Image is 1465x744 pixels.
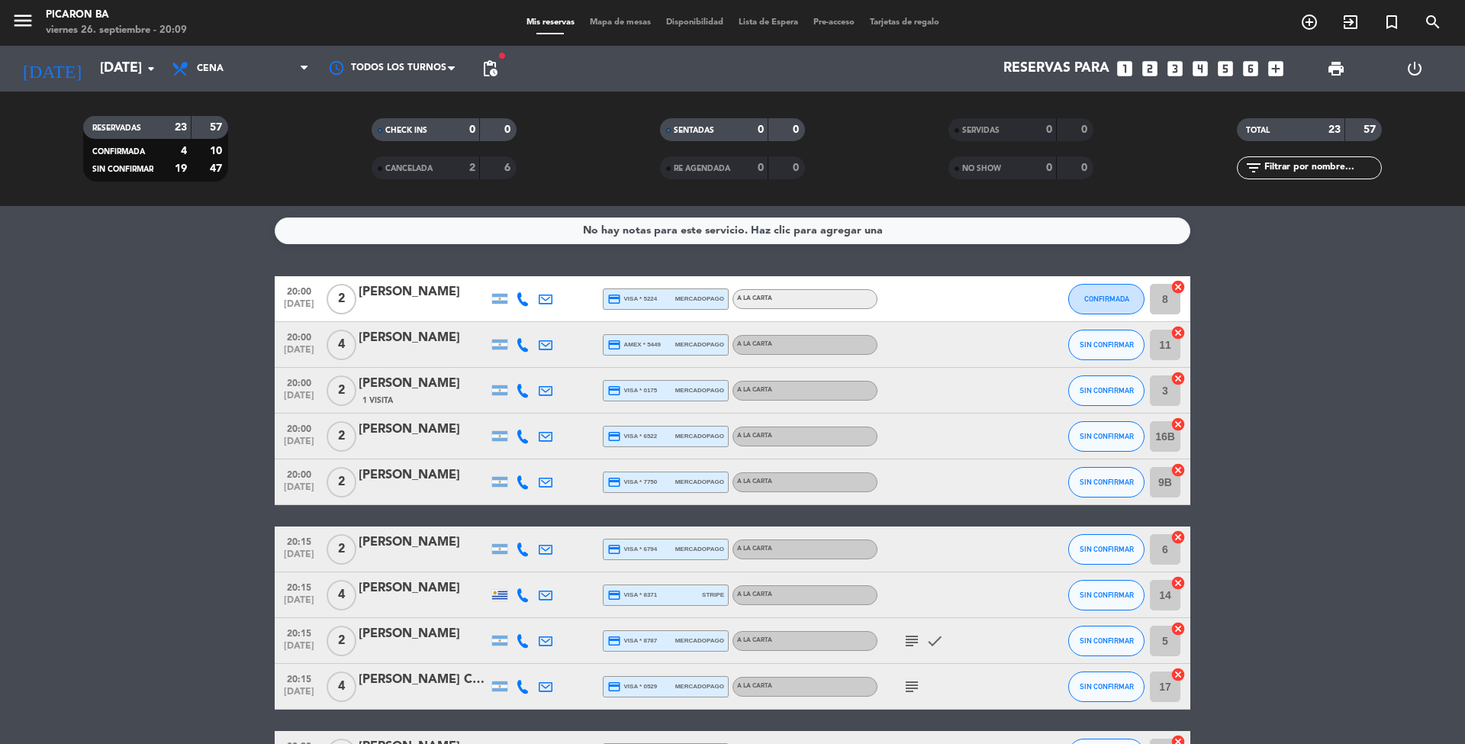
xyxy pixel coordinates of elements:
i: looks_two [1140,59,1160,79]
span: A LA CARTA [737,637,772,643]
strong: 0 [469,124,475,135]
span: pending_actions [481,60,499,78]
span: SERVIDAS [962,127,1000,134]
span: Mapa de mesas [582,18,658,27]
strong: 0 [1046,163,1052,173]
span: mercadopago [675,385,724,395]
span: RE AGENDADA [674,165,730,172]
span: visa * 6794 [607,543,657,556]
span: A LA CARTA [737,295,772,301]
strong: 47 [210,163,225,174]
i: search [1424,13,1442,31]
i: cancel [1170,530,1186,545]
div: [PERSON_NAME] [359,374,488,394]
i: credit_card [607,338,621,352]
span: visa * 5224 [607,292,657,306]
span: A LA CARTA [737,478,772,485]
div: [PERSON_NAME] [359,533,488,552]
i: menu [11,9,34,32]
span: amex * 5449 [607,338,661,352]
div: [PERSON_NAME] [359,282,488,302]
div: Picaron BA [46,8,187,23]
i: looks_4 [1190,59,1210,79]
span: 20:15 [280,532,318,549]
span: SIN CONFIRMAR [1080,432,1134,440]
i: subject [903,632,921,650]
i: turned_in_not [1383,13,1401,31]
input: Filtrar por nombre... [1263,159,1381,176]
div: LOG OUT [1375,46,1454,92]
span: SIN CONFIRMAR [92,166,153,173]
i: credit_card [607,588,621,602]
span: [DATE] [280,299,318,317]
span: mercadopago [675,340,724,349]
span: Disponibilidad [658,18,731,27]
span: Pre-acceso [806,18,862,27]
span: 1 Visita [362,395,393,407]
span: fiber_manual_record [497,51,507,60]
span: A LA CARTA [737,683,772,689]
span: visa * 7750 [607,475,657,489]
span: SIN CONFIRMAR [1080,340,1134,349]
i: add_box [1266,59,1286,79]
strong: 57 [1364,124,1379,135]
div: [PERSON_NAME] Cross [359,670,488,690]
span: 4 [327,330,356,360]
strong: 0 [1081,124,1090,135]
span: SIN CONFIRMAR [1080,478,1134,486]
span: Mis reservas [519,18,582,27]
span: [DATE] [280,687,318,704]
span: RESERVADAS [92,124,141,132]
i: subject [903,678,921,696]
span: stripe [702,590,724,600]
button: SIN CONFIRMAR [1068,375,1145,406]
strong: 0 [758,124,764,135]
i: credit_card [607,634,621,648]
span: A LA CARTA [737,387,772,393]
i: [DATE] [11,52,92,85]
span: 20:00 [280,282,318,299]
span: mercadopago [675,636,724,646]
i: cancel [1170,371,1186,386]
i: credit_card [607,292,621,306]
span: A LA CARTA [737,591,772,597]
strong: 0 [504,124,514,135]
i: looks_5 [1215,59,1235,79]
span: 2 [327,467,356,498]
span: TOTAL [1246,127,1270,134]
button: menu [11,9,34,37]
strong: 10 [210,146,225,156]
span: A LA CARTA [737,341,772,347]
span: visa * 8787 [607,634,657,648]
span: 4 [327,580,356,610]
strong: 4 [181,146,187,156]
span: visa * 0175 [607,384,657,398]
i: credit_card [607,430,621,443]
i: add_circle_outline [1300,13,1318,31]
span: Reservas para [1003,61,1109,76]
span: 20:15 [280,669,318,687]
i: cancel [1170,575,1186,591]
button: SIN CONFIRMAR [1068,330,1145,360]
span: mercadopago [675,431,724,441]
button: SIN CONFIRMAR [1068,534,1145,565]
span: CONFIRMADA [1084,295,1129,303]
span: [DATE] [280,595,318,613]
i: exit_to_app [1341,13,1360,31]
i: looks_6 [1241,59,1261,79]
span: visa * 6522 [607,430,657,443]
span: [DATE] [280,641,318,659]
i: cancel [1170,462,1186,478]
span: 2 [327,284,356,314]
i: credit_card [607,384,621,398]
span: mercadopago [675,544,724,554]
span: visa * 0529 [607,680,657,694]
span: A LA CARTA [737,546,772,552]
strong: 23 [175,122,187,133]
div: [PERSON_NAME] [359,328,488,348]
span: CONFIRMADA [92,148,145,156]
button: SIN CONFIRMAR [1068,672,1145,702]
span: SIN CONFIRMAR [1080,545,1134,553]
span: CANCELADA [385,165,433,172]
span: 20:00 [280,327,318,345]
